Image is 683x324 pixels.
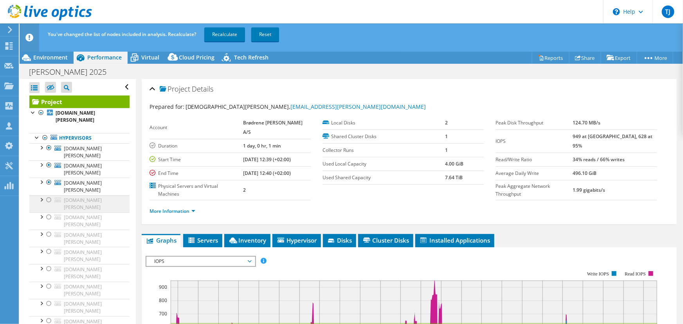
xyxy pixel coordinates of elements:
[64,232,102,245] span: [DOMAIN_NAME][PERSON_NAME]
[29,160,130,178] a: [DOMAIN_NAME][PERSON_NAME]
[662,5,674,18] span: TJ
[204,27,245,41] a: Recalculate
[496,119,573,127] label: Peak Disk Throughput
[29,108,130,125] a: [DOMAIN_NAME][PERSON_NAME]
[141,54,159,61] span: Virtual
[573,187,605,193] b: 1.99 gigabits/s
[637,52,673,64] a: More
[323,133,445,140] label: Shared Cluster Disks
[445,133,448,140] b: 1
[64,145,102,159] span: [DOMAIN_NAME][PERSON_NAME]
[496,182,573,198] label: Peak Aggregate Network Throughput
[323,119,445,127] label: Local Disks
[323,174,445,182] label: Used Shared Capacity
[56,110,95,123] b: [DOMAIN_NAME][PERSON_NAME]
[323,160,445,168] label: Used Local Capacity
[64,180,102,193] span: [DOMAIN_NAME][PERSON_NAME]
[243,142,281,149] b: 1 day, 0 hr, 1 min
[587,271,609,277] text: Write IOPS
[29,282,130,299] a: [DOMAIN_NAME][PERSON_NAME]
[29,247,130,264] a: [DOMAIN_NAME][PERSON_NAME]
[601,52,637,64] a: Export
[33,54,68,61] span: Environment
[29,133,130,143] a: Hypervisors
[159,297,167,304] text: 800
[150,142,243,150] label: Duration
[64,214,102,228] span: [DOMAIN_NAME][PERSON_NAME]
[243,156,291,163] b: [DATE] 12:39 (+02:00)
[64,266,102,280] span: [DOMAIN_NAME][PERSON_NAME]
[29,143,130,160] a: [DOMAIN_NAME][PERSON_NAME]
[569,52,601,64] a: Share
[29,230,130,247] a: [DOMAIN_NAME][PERSON_NAME]
[327,236,352,244] span: Disks
[29,178,130,195] a: [DOMAIN_NAME][PERSON_NAME]
[150,156,243,164] label: Start Time
[64,162,102,176] span: [DOMAIN_NAME][PERSON_NAME]
[445,119,448,126] b: 2
[291,103,426,110] a: [EMAIL_ADDRESS][PERSON_NAME][DOMAIN_NAME]
[48,31,196,38] span: You've changed the list of nodes included in analysis. Recalculate?
[573,170,596,176] b: 496.10 GiB
[573,156,625,163] b: 34% reads / 66% writes
[187,236,218,244] span: Servers
[496,137,573,145] label: IOPS
[150,257,251,266] span: IOPS
[251,27,279,41] a: Reset
[29,212,130,230] a: [DOMAIN_NAME][PERSON_NAME]
[496,156,573,164] label: Read/Write Ratio
[29,299,130,316] a: [DOMAIN_NAME][PERSON_NAME]
[362,236,409,244] span: Cluster Disks
[150,182,243,198] label: Physical Servers and Virtual Machines
[445,174,463,181] b: 7.64 TiB
[186,103,426,110] span: [DEMOGRAPHIC_DATA][PERSON_NAME],
[25,68,119,76] h1: [PERSON_NAME] 2025
[29,264,130,281] a: [DOMAIN_NAME][PERSON_NAME]
[573,133,652,149] b: 949 at [GEOGRAPHIC_DATA], 628 at 95%
[496,169,573,177] label: Average Daily Write
[29,195,130,212] a: [DOMAIN_NAME][PERSON_NAME]
[64,283,102,297] span: [DOMAIN_NAME][PERSON_NAME]
[243,119,303,135] b: Brødrene [PERSON_NAME] A/S
[532,52,569,64] a: Reports
[159,310,167,317] text: 700
[150,103,184,110] label: Prepared for:
[64,301,102,314] span: [DOMAIN_NAME][PERSON_NAME]
[228,236,267,244] span: Inventory
[613,8,620,15] svg: \n
[150,124,243,131] label: Account
[445,160,463,167] b: 4.00 GiB
[64,197,102,211] span: [DOMAIN_NAME][PERSON_NAME]
[234,54,269,61] span: Tech Refresh
[573,119,600,126] b: 124.70 MB/s
[150,169,243,177] label: End Time
[625,271,646,277] text: Read IOPS
[150,208,195,214] a: More Information
[243,187,246,193] b: 2
[179,54,214,61] span: Cloud Pricing
[192,84,214,94] span: Details
[276,236,317,244] span: Hypervisor
[29,95,130,108] a: Project
[64,249,102,263] span: [DOMAIN_NAME][PERSON_NAME]
[445,147,448,153] b: 1
[160,85,190,93] span: Project
[159,284,167,290] text: 900
[243,170,291,176] b: [DATE] 12:40 (+02:00)
[146,236,177,244] span: Graphs
[87,54,122,61] span: Performance
[323,146,445,154] label: Collector Runs
[419,236,490,244] span: Installed Applications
